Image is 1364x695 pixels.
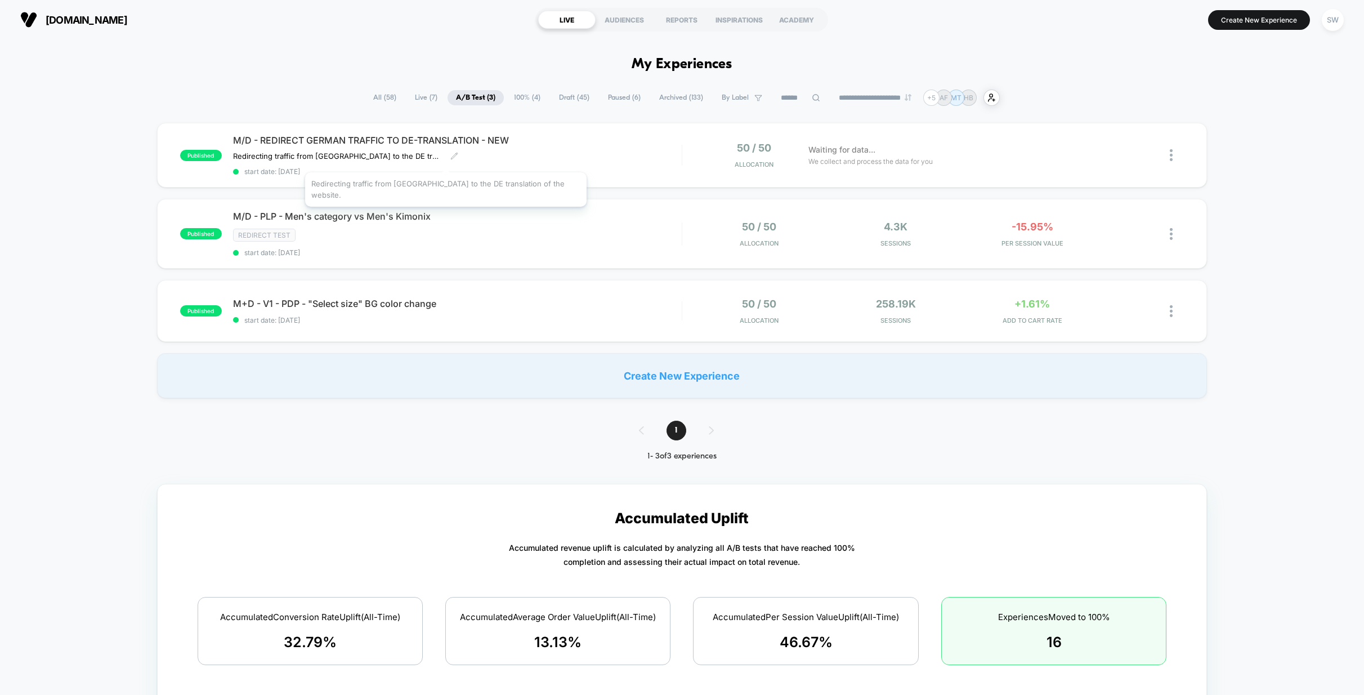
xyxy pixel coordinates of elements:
span: Allocation [735,161,773,168]
img: close [1170,228,1173,240]
p: AF [940,93,948,102]
img: Visually logo [20,11,37,28]
span: Accumulated Conversion Rate Uplift (All-Time) [220,612,400,622]
span: 13.13 % [534,634,582,651]
div: SW [1322,9,1344,31]
span: Waiting for data... [808,144,875,156]
span: [DOMAIN_NAME] [46,14,127,26]
h1: My Experiences [632,56,732,73]
span: 100% ( 4 ) [506,90,549,105]
div: Create New Experience [157,353,1208,398]
p: HB [964,93,973,102]
span: Accumulated Average Order Value Uplift (All-Time) [460,612,656,622]
span: 32.79 % [284,634,337,651]
span: start date: [DATE] [233,316,682,324]
span: start date: [DATE] [233,167,682,176]
div: LIVE [538,11,596,29]
img: close [1170,149,1173,161]
span: Archived ( 133 ) [651,90,712,105]
div: 1 - 3 of 3 experiences [628,452,736,461]
div: + 5 [923,90,940,106]
span: 4.3k [884,221,907,233]
span: published [180,305,222,317]
span: Paused ( 6 ) [600,90,649,105]
span: PER SESSION VALUE [967,239,1098,247]
span: Redirect Test [233,229,296,242]
img: close [1170,305,1173,317]
span: +1.61% [1014,298,1050,310]
span: 46.67 % [780,634,833,651]
span: Allocation [740,317,779,324]
span: 50 / 50 [742,298,776,310]
span: 258.19k [876,298,916,310]
button: SW [1318,8,1347,32]
button: Create New Experience [1208,10,1310,30]
span: A/B Test ( 3 ) [448,90,504,105]
span: published [180,150,222,161]
span: Allocation [740,239,779,247]
button: [DOMAIN_NAME] [17,11,131,29]
p: Accumulated Uplift [615,510,749,527]
span: Redirecting traffic from [GEOGRAPHIC_DATA] to the DE translation of the website. [233,152,442,161]
div: INSPIRATIONS [710,11,768,29]
span: start date: [DATE] [233,248,682,257]
span: ADD TO CART RATE [967,317,1098,324]
span: We collect and process the data for you [808,156,933,167]
span: By Label [722,93,749,102]
span: Draft ( 45 ) [551,90,598,105]
span: All ( 58 ) [365,90,405,105]
p: MT [951,93,961,102]
div: ACADEMY [768,11,825,29]
span: Experiences Moved to 100% [998,612,1110,622]
span: -15.95% [1012,221,1053,233]
span: Sessions [830,239,961,247]
span: M/D - REDIRECT GERMAN TRAFFIC TO DE-TRANSLATION - NEW [233,135,682,146]
span: 16 [1047,634,1062,651]
span: Sessions [830,317,961,324]
div: REPORTS [653,11,710,29]
span: 50 / 50 [737,142,771,154]
span: published [180,228,222,239]
span: 1 [667,421,686,440]
span: 50 / 50 [742,221,776,233]
span: M+D - V1 - PDP - "Select size" BG color change [233,298,682,309]
div: AUDIENCES [596,11,653,29]
span: Live ( 7 ) [406,90,446,105]
span: Accumulated Per Session Value Uplift (All-Time) [713,612,899,622]
p: Accumulated revenue uplift is calculated by analyzing all A/B tests that have reached 100% comple... [509,541,855,569]
img: end [905,94,911,101]
span: M/D - PLP - Men's category vs Men's Kimonix [233,211,682,222]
